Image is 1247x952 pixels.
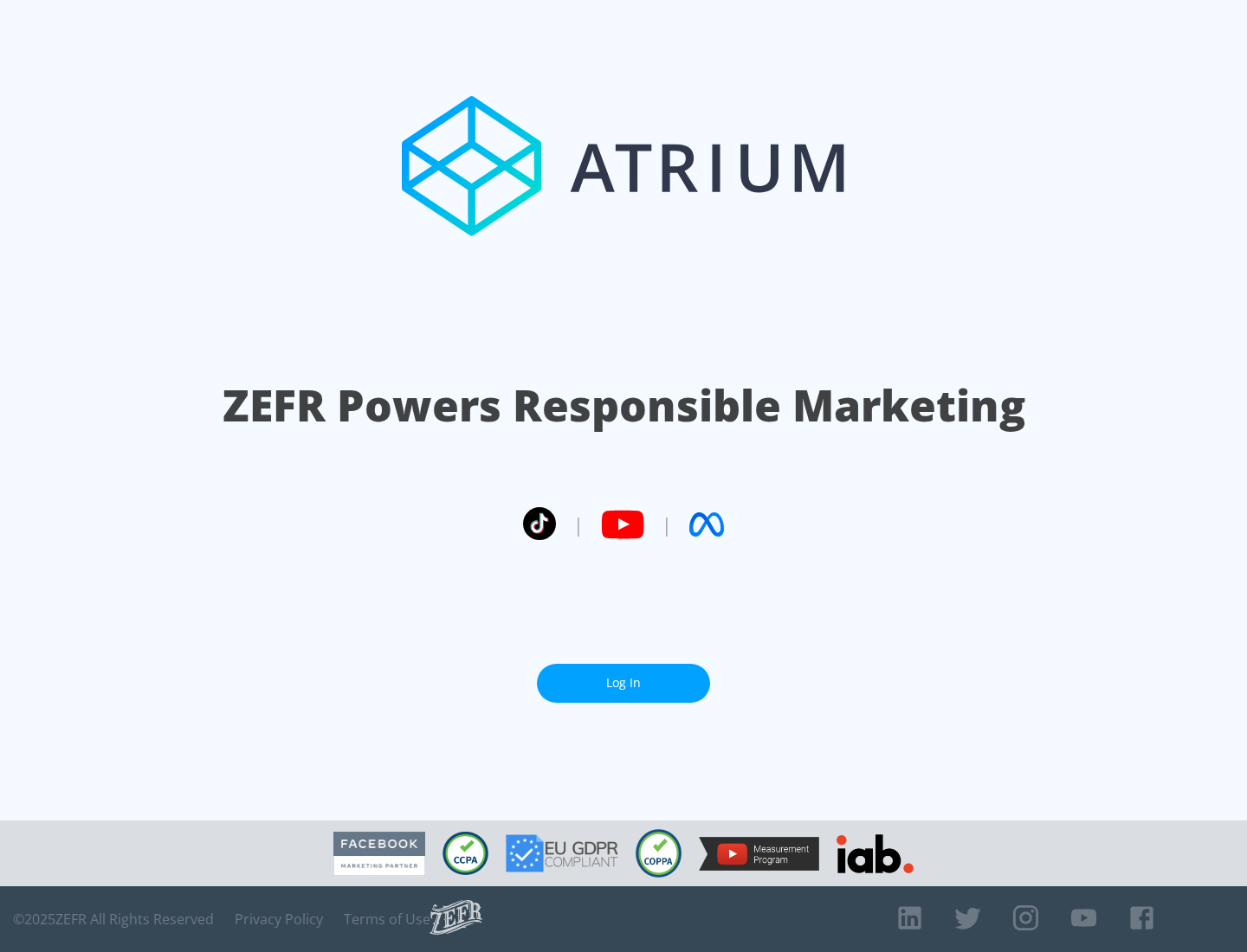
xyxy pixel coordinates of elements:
img: GDPR Compliant [506,834,618,872]
h1: ZEFR Powers Responsible Marketing [223,376,1025,435]
img: CCPA Compliant [443,832,488,875]
img: IAB [837,834,914,873]
span: © 2025 ZEFR All Rights Reserved [13,910,214,928]
span: | [662,511,672,537]
a: Privacy Policy [235,910,323,928]
a: Log In [537,664,710,703]
img: Facebook Marketing Partner [333,832,425,876]
img: YouTube Measurement Program [699,837,819,871]
a: Terms of Use [344,910,430,928]
img: COPPA Compliant [636,829,682,878]
span: | [573,511,584,537]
